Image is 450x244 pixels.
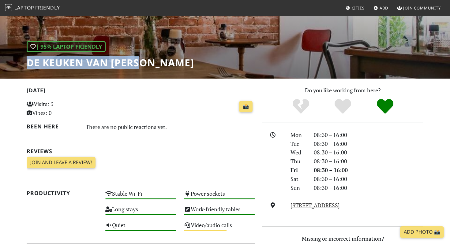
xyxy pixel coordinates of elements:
div: There are no public reactions yet. [86,122,255,132]
div: | 95% Laptop Friendly [27,41,106,52]
a: Cities [343,2,367,13]
a: LaptopFriendly LaptopFriendly [5,3,60,13]
div: 08:30 – 16:00 [310,157,427,166]
p: Visits: 3 Vibes: 0 [27,100,98,117]
p: Do you like working from here? [262,86,423,95]
a: Join and leave a review! [27,157,96,168]
span: Add [380,5,388,11]
div: Work-friendly tables [180,204,259,220]
span: Friendly [35,4,60,11]
span: Laptop [14,4,34,11]
div: Definitely! [364,98,406,115]
div: Stable Wi-Fi [102,189,180,204]
div: 08:30 – 16:00 [310,139,427,148]
h2: Been here [27,123,78,130]
div: 08:30 – 16:00 [310,183,427,192]
p: Missing or incorrect information? [262,234,423,243]
span: Join Community [403,5,441,11]
h2: Reviews [27,148,255,154]
img: LaptopFriendly [5,4,12,11]
div: Mon [287,131,310,139]
div: 08:30 – 16:00 [310,175,427,183]
span: Cities [352,5,365,11]
div: Sat [287,175,310,183]
h2: [DATE] [27,87,255,96]
h2: Productivity [27,190,98,196]
div: Sun [287,183,310,192]
div: Quiet [102,220,180,236]
div: Long stays [102,204,180,220]
a: Add [371,2,391,13]
div: Thu [287,157,310,166]
div: 08:30 – 16:00 [310,131,427,139]
div: Yes [322,98,364,115]
div: Tue [287,139,310,148]
div: Fri [287,166,310,175]
a: 📸 [239,101,253,113]
div: 08:30 – 16:00 [310,166,427,175]
a: [STREET_ADDRESS] [291,201,340,209]
h1: De keuken van [PERSON_NAME] [27,57,194,68]
div: Power sockets [180,189,259,204]
a: Join Community [395,2,443,13]
div: Video/audio calls [180,220,259,236]
a: Add Photo 📸 [400,226,444,238]
div: No [280,98,322,115]
div: 08:30 – 16:00 [310,148,427,157]
div: Wed [287,148,310,157]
